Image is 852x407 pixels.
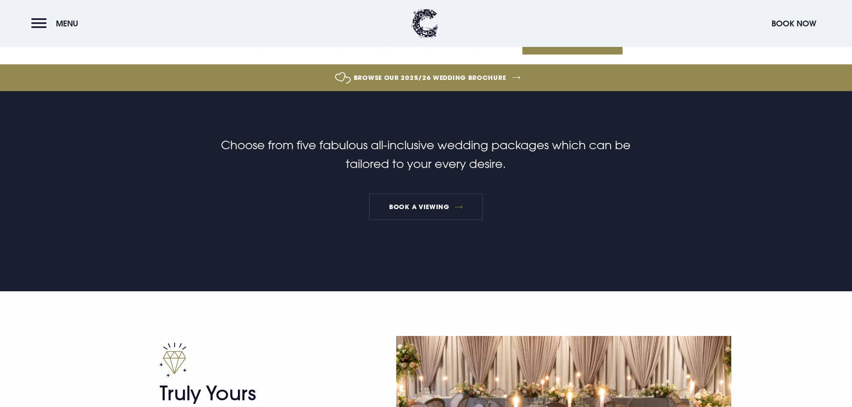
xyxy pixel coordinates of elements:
[369,193,483,220] a: Book a Viewing
[213,136,639,173] p: Choose from five fabulous all-inclusive wedding packages which can be tailored to your every desire.
[56,18,78,29] span: Menu
[767,14,821,33] button: Book Now
[411,9,438,38] img: Clandeboye Lodge
[31,14,83,33] button: Menu
[160,342,187,377] img: Diamond value icon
